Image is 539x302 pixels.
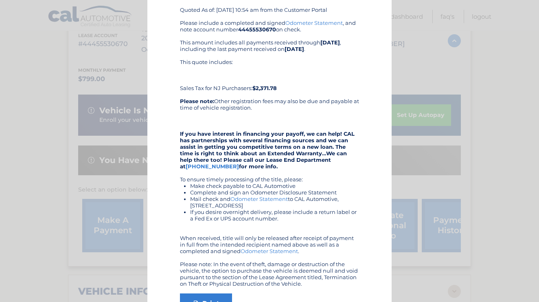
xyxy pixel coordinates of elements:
div: Please include a completed and signed , and note account number on check. This amount includes al... [180,20,359,287]
li: If you desire overnight delivery, please include a return label or a Fed Ex or UPS account number. [190,209,359,222]
a: Odometer Statement [285,20,343,26]
a: Odometer Statement [230,196,288,202]
a: [PHONE_NUMBER] [186,163,239,170]
b: 44455530670 [238,26,276,33]
b: Please note: [180,98,214,104]
b: $2,371.78 [252,85,277,91]
li: Make check payable to CAL Automotive [190,183,359,189]
strong: If you have interest in financing your payoff, we can help! CAL has partnerships with several fin... [180,130,355,170]
b: [DATE] [320,39,340,46]
a: Odometer Statement [241,248,298,254]
div: This quote includes: Sales Tax for NJ Purchasers: [180,59,359,91]
b: [DATE] [285,46,304,52]
li: Complete and sign an Odometer Disclosure Statement [190,189,359,196]
li: Mail check and to CAL Automotive, [STREET_ADDRESS] [190,196,359,209]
